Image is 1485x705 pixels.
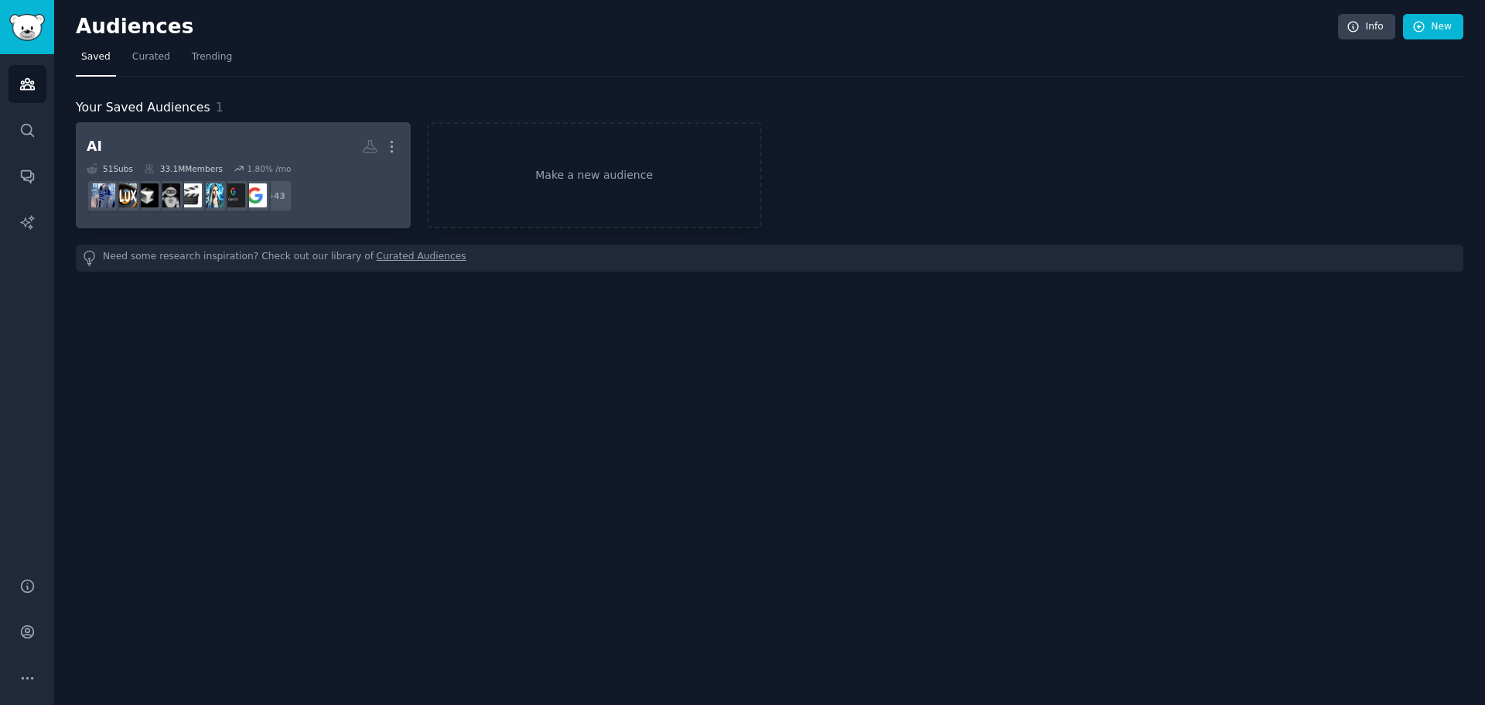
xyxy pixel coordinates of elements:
a: Curated [127,45,176,77]
span: Saved [81,50,111,64]
img: aiengineering [91,183,115,207]
a: AI51Subs33.1MMembers1.80% /mo+43GoogleGeminiAIGeminiAIautomationaivideoAgentsOfAIcursorFluxAIaien... [76,122,411,228]
img: AgentsOfAI [156,183,180,207]
div: + 43 [260,180,292,212]
span: Trending [192,50,232,64]
img: GoogleGeminiAI [243,183,267,207]
img: aivideo [178,183,202,207]
img: GeminiAI [221,183,245,207]
a: Info [1338,14,1395,40]
h2: Audiences [76,15,1338,39]
img: FluxAI [113,183,137,207]
a: Curated Audiences [377,250,466,266]
span: Your Saved Audiences [76,98,210,118]
span: 1 [216,100,224,115]
img: GummySearch logo [9,14,45,41]
span: Curated [132,50,170,64]
a: Saved [76,45,116,77]
div: 51 Sub s [87,163,133,174]
div: 1.80 % /mo [247,163,291,174]
img: automation [200,183,224,207]
a: Make a new audience [427,122,762,228]
img: cursor [135,183,159,207]
div: AI [87,137,102,156]
div: 33.1M Members [144,163,223,174]
a: Trending [186,45,237,77]
a: New [1403,14,1463,40]
div: Need some research inspiration? Check out our library of [76,245,1463,272]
